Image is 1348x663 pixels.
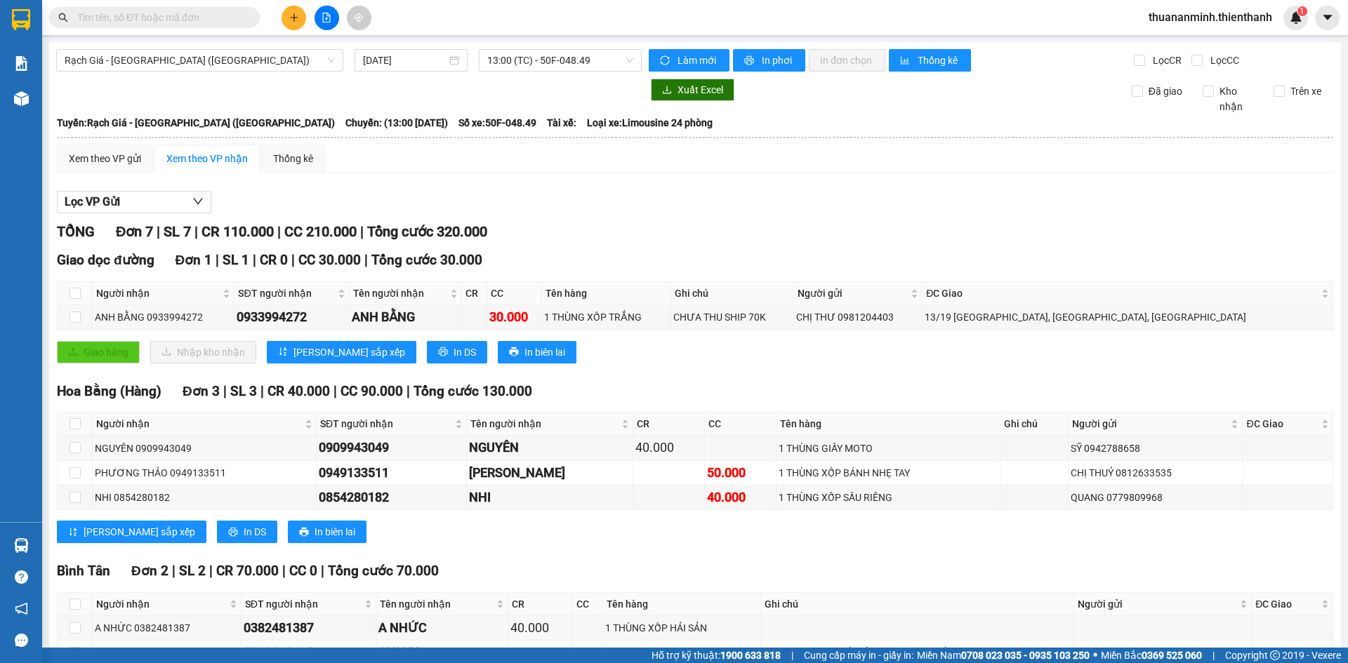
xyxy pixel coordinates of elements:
[469,488,630,507] div: NHI
[57,117,335,128] b: Tuyến: Rạch Giá - [GEOGRAPHIC_DATA] ([GEOGRAPHIC_DATA])
[284,223,357,240] span: CC 210.000
[238,286,335,301] span: SĐT người nhận
[57,383,161,399] span: Hoa Bằng (Hàng)
[900,55,912,67] span: bar-chart
[662,85,672,96] span: download
[317,461,467,485] td: 0949133511
[467,461,633,485] td: PHƯƠNG THẢO
[57,521,206,543] button: sort-ascending[PERSON_NAME] sắp xếp
[57,223,95,240] span: TỔNG
[1076,645,1249,661] div: ANH PHONG 0902394779
[707,488,774,507] div: 40.000
[69,151,141,166] div: Xem theo VP gửi
[333,383,337,399] span: |
[194,223,198,240] span: |
[779,465,998,481] div: 1 THÙNG XỐP BÁNH NHẸ TAY
[320,416,452,431] span: SĐT người nhận
[95,441,314,456] div: NGUYÊN 0909943049
[498,341,576,363] button: printerIn biên lai
[293,344,405,360] span: [PERSON_NAME] sắp xếp
[96,416,302,431] span: Người nhận
[360,223,364,240] span: |
[201,223,274,240] span: CR 110.000
[1000,413,1069,436] th: Ghi chú
[733,49,805,72] button: printerIn phơi
[291,252,295,268] span: |
[1142,650,1202,661] strong: 0369 525 060
[353,286,447,301] span: Tên người nhận
[230,383,257,399] span: SL 3
[376,616,508,641] td: A NHỨC
[317,436,467,460] td: 0909943049
[763,645,1071,661] div: ĐỂ XA HẦM MÁY, HẢI SẢN ( ĐỂ THÙNG ĐỨNG )
[15,634,28,647] span: message
[1255,596,1319,612] span: ĐC Giao
[1071,465,1240,481] div: CHỊ THUỶ 0812633535
[172,563,176,579] span: |
[1147,53,1184,68] span: Lọc CR
[371,252,482,268] span: Tổng cước 30.000
[1072,416,1228,431] span: Người gửi
[380,596,494,612] span: Tên người nhận
[469,463,630,483] div: [PERSON_NAME]
[228,527,238,538] span: printer
[796,309,920,325] div: CHỊ THƯ 0981204403
[1071,441,1240,456] div: SỸ 0942788658
[96,596,227,612] span: Người nhận
[777,413,1000,436] th: Tên hàng
[209,563,213,579] span: |
[364,252,368,268] span: |
[315,524,355,540] span: In biên lai
[299,527,309,538] span: printer
[179,563,206,579] span: SL 2
[467,436,633,460] td: NGUYÊN
[131,563,168,579] span: Đơn 2
[633,413,705,436] th: CR
[660,55,672,67] span: sync
[244,643,374,662] div: 0988818120
[1315,6,1340,30] button: caret-down
[917,648,1090,663] span: Miền Nam
[237,307,347,327] div: 0933994272
[889,49,971,72] button: bar-chartThống kê
[363,53,447,68] input: 13/09/2025
[1137,8,1283,26] span: thuananminh.thienthanh
[547,115,576,130] span: Tài xế:
[84,524,195,540] span: [PERSON_NAME] sắp xếp
[319,463,464,483] div: 0949133511
[762,53,794,68] span: In phơi
[289,13,299,22] span: plus
[95,309,232,325] div: ANH BẰNG 0933994272
[322,13,331,22] span: file-add
[192,196,204,207] span: down
[253,252,256,268] span: |
[467,485,633,510] td: NHI
[289,563,317,579] span: CC 0
[223,252,249,268] span: SL 1
[761,593,1074,616] th: Ghi chú
[678,53,718,68] span: Làm mới
[705,413,777,436] th: CC
[321,563,324,579] span: |
[68,527,78,538] span: sort-ascending
[57,563,110,579] span: Bình Tân
[95,490,314,505] div: NHI 0854280182
[804,648,913,663] span: Cung cấp máy in - giấy in:
[164,223,191,240] span: SL 7
[319,438,464,457] div: 0909943049
[1101,648,1202,663] span: Miền Bắc
[298,252,361,268] span: CC 30.000
[341,383,403,399] span: CC 90.000
[95,620,239,636] div: A NHỨC 0382481387
[1214,83,1263,114] span: Kho nhận
[347,6,371,30] button: aim
[1143,83,1188,99] span: Đã giao
[57,252,154,268] span: Giao dọc đường
[260,252,288,268] span: CR 0
[282,563,286,579] span: |
[510,618,570,638] div: 40.000
[260,383,264,399] span: |
[1290,11,1302,24] img: icon-new-feature
[454,344,476,360] span: In DS
[244,618,374,638] div: 0382481387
